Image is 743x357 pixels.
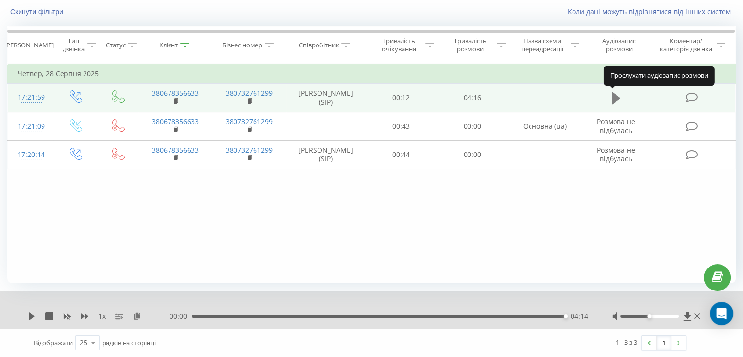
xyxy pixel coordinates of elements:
[591,37,648,53] div: Аудіозапис розмови
[170,312,192,321] span: 00:00
[4,41,54,49] div: [PERSON_NAME]
[226,145,273,155] a: 380732761299
[366,84,437,112] td: 00:12
[568,7,736,16] a: Коли дані можуть відрізнятися вiд інших систем
[152,117,199,126] a: 380678356633
[152,89,199,98] a: 380678356633
[564,314,568,318] div: Accessibility label
[570,312,588,321] span: 04:14
[18,145,43,164] div: 17:20:14
[657,336,671,350] a: 1
[80,338,87,348] div: 25
[437,84,508,112] td: 04:16
[226,117,273,126] a: 380732761299
[98,312,106,321] span: 1 x
[152,145,199,155] a: 380678356633
[102,338,156,347] span: рядків на сторінці
[7,7,68,16] button: Скинути фільтри
[375,37,424,53] div: Тривалість очікування
[18,117,43,136] div: 17:21:09
[437,112,508,140] td: 00:00
[710,302,733,325] div: Open Intercom Messenger
[597,145,635,163] span: Розмова не відбулась
[8,64,736,84] td: Четвер, 28 Серпня 2025
[647,314,651,318] div: Accessibility label
[286,140,366,169] td: [PERSON_NAME] (SIP)
[34,338,73,347] span: Відображати
[226,89,273,98] a: 380732761299
[222,41,262,49] div: Бізнес номер
[366,112,437,140] td: 00:43
[106,41,126,49] div: Статус
[508,112,581,140] td: Основна (ua)
[286,84,366,112] td: [PERSON_NAME] (SIP)
[437,140,508,169] td: 00:00
[604,66,715,86] div: Прослухати аудіозапис розмови
[446,37,494,53] div: Тривалість розмови
[597,117,635,135] span: Розмова не відбулась
[62,37,85,53] div: Тип дзвінка
[657,37,714,53] div: Коментар/категорія дзвінка
[616,337,637,347] div: 1 - 3 з 3
[517,37,568,53] div: Назва схеми переадресації
[18,88,43,107] div: 17:21:59
[159,41,178,49] div: Клієнт
[299,41,339,49] div: Співробітник
[366,140,437,169] td: 00:44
